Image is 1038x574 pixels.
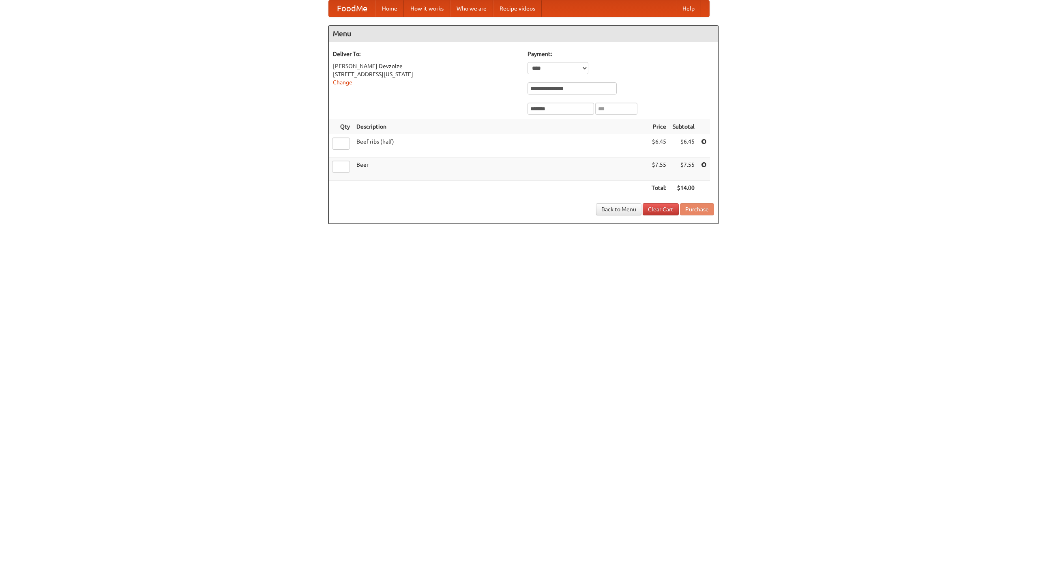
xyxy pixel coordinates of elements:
h4: Menu [329,26,718,42]
a: Who we are [450,0,493,17]
td: $6.45 [648,134,669,157]
a: Home [375,0,404,17]
td: Beer [353,157,648,181]
div: [STREET_ADDRESS][US_STATE] [333,70,519,78]
th: Total: [648,181,669,196]
a: FoodMe [329,0,375,17]
th: $14.00 [669,181,698,196]
th: Price [648,119,669,134]
th: Qty [329,119,353,134]
td: $7.55 [669,157,698,181]
h5: Payment: [528,50,714,58]
th: Subtotal [669,119,698,134]
td: Beef ribs (half) [353,134,648,157]
a: Recipe videos [493,0,542,17]
h5: Deliver To: [333,50,519,58]
a: How it works [404,0,450,17]
th: Description [353,119,648,134]
a: Back to Menu [596,203,641,215]
div: [PERSON_NAME] Devzolze [333,62,519,70]
td: $6.45 [669,134,698,157]
button: Purchase [680,203,714,215]
td: $7.55 [648,157,669,181]
a: Clear Cart [643,203,679,215]
a: Help [676,0,701,17]
a: Change [333,79,352,86]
